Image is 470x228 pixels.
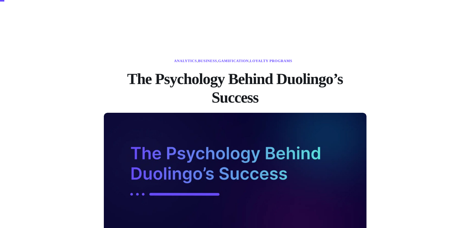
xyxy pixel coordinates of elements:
span: , , , [174,59,292,63]
a: Gamification [218,59,249,63]
a: Analytics [174,59,197,63]
a: Business [198,59,217,63]
a: Loyalty Programs [250,59,292,63]
h1: The Psychology Behind Duolingo’s Success [104,70,366,107]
